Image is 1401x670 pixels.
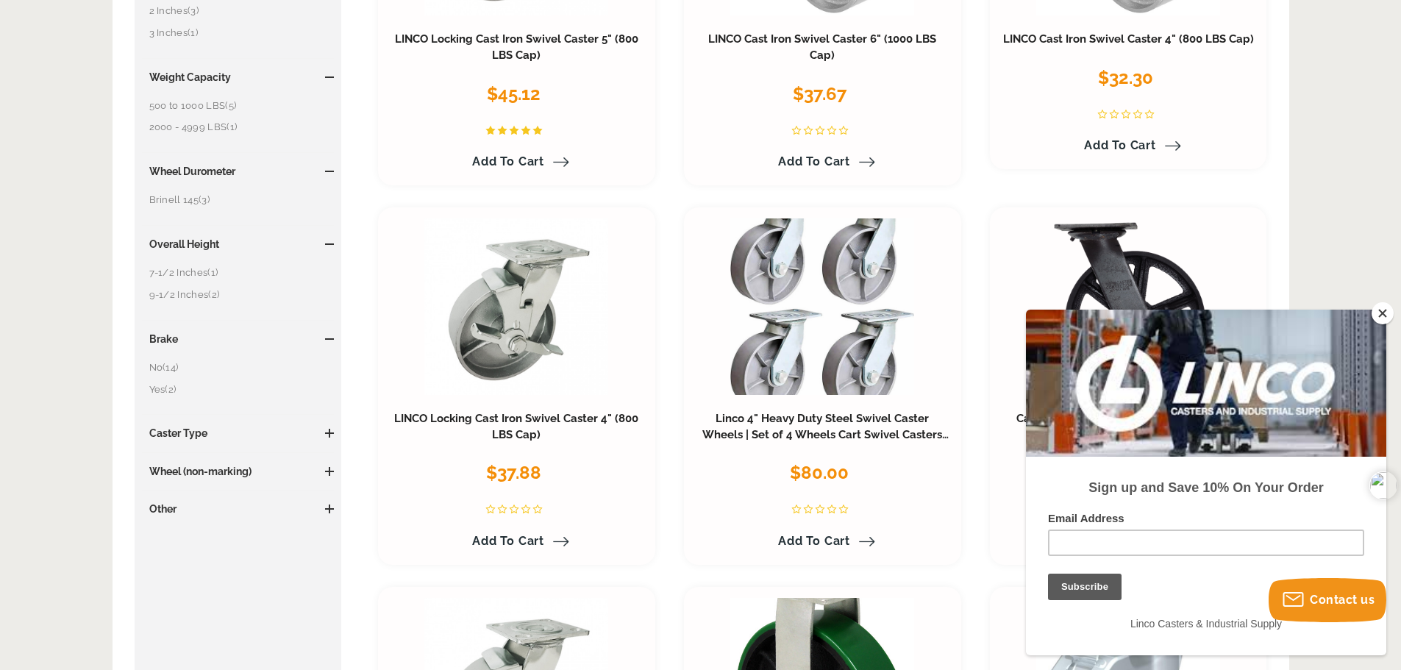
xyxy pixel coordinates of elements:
[149,3,335,19] a: 2 Inches(3)
[142,237,335,252] h3: Overall Height
[1098,67,1153,88] span: $32.30
[463,149,569,174] a: Add to Cart
[149,382,335,398] a: Yes(2)
[142,70,335,85] h3: Weight Capacity
[394,412,638,441] a: LINCO Locking Cast Iron Swivel Caster 4" (800 LBS Cap)
[769,529,875,554] a: Add to Cart
[793,83,846,104] span: $37.67
[149,192,335,208] a: Brinell 145(3)
[1310,593,1375,607] span: Contact us
[395,32,638,62] a: LINCO Locking Cast Iron Swivel Caster 5" (800 LBS Cap)
[149,25,335,41] a: 3 Inches(1)
[149,287,335,303] a: 9-1/2 Inches(2)
[472,154,544,168] span: Add to Cart
[486,462,541,483] span: $37.88
[104,308,256,320] span: Linco Casters & Industrial Supply
[188,5,199,16] span: (3)
[790,462,849,483] span: $80.00
[696,412,949,457] a: Linco 4" Heavy Duty Steel Swivel Caster Wheels | Set of 4 Wheels Cart Swivel Casters with Cast Ir...
[149,265,335,281] a: 7-1/2 Inches(1)
[778,154,850,168] span: Add to Cart
[778,534,850,548] span: Add to Cart
[142,426,335,441] h3: Caster Type
[1003,32,1254,46] a: LINCO Cast Iron Swivel Caster 4" (800 LBS Cap)
[142,464,335,479] h3: Wheel (non-marking)
[487,83,541,104] span: $45.12
[708,32,936,62] a: LINCO Cast Iron Swivel Caster 6" (1000 LBS Cap)
[1372,302,1394,324] button: Close
[149,360,335,376] a: No(14)
[225,100,236,111] span: (5)
[163,362,178,373] span: (14)
[1016,412,1241,441] a: Caster Connection Vintage Black Cast Iron Swivel Caster 8"
[1075,133,1181,158] a: Add to Cart
[188,27,198,38] span: (1)
[1084,138,1156,152] span: Add to Cart
[207,267,218,278] span: (1)
[149,98,335,114] a: 500 to 1000 LBS(5)
[142,502,335,516] h3: Other
[142,164,335,179] h3: Wheel Durometer
[472,534,544,548] span: Add to Cart
[1269,578,1386,622] button: Contact us
[149,119,335,135] a: 2000 - 4999 LBS(1)
[22,264,96,291] input: Subscribe
[463,529,569,554] a: Add to Cart
[199,194,210,205] span: (3)
[63,171,297,185] strong: Sign up and Save 10% On Your Order
[22,202,338,220] label: Email Address
[227,121,237,132] span: (1)
[769,149,875,174] a: Add to Cart
[142,332,335,346] h3: Brake
[208,289,219,300] span: (2)
[165,384,176,395] span: (2)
